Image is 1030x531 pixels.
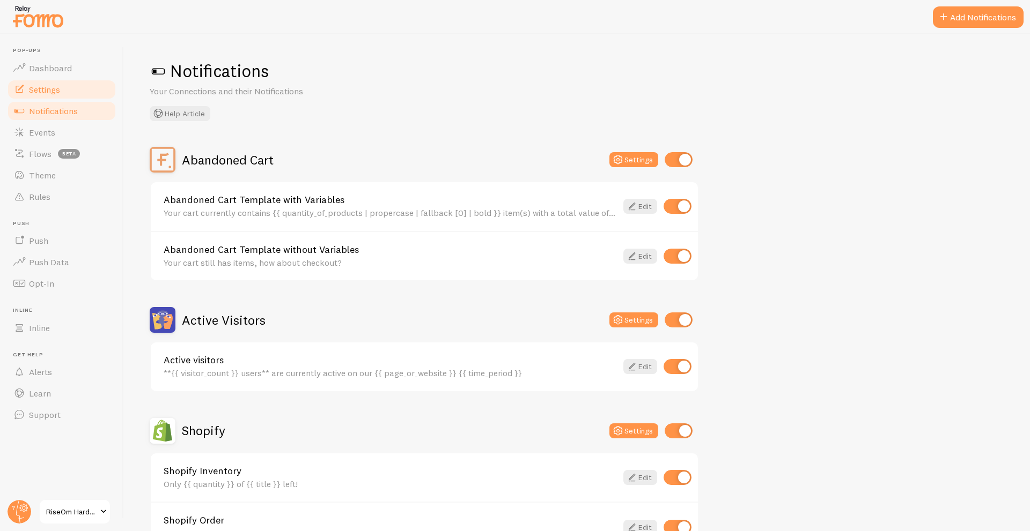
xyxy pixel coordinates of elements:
a: Edit [623,199,657,214]
span: Notifications [29,106,78,116]
a: Push Data [6,251,117,273]
span: Alerts [29,367,52,377]
div: Your cart currently contains {{ quantity_of_products | propercase | fallback [0] | bold }} item(s... [164,208,617,218]
button: Settings [609,152,658,167]
button: Help Article [150,106,210,121]
img: Shopify [150,418,175,444]
a: RiseOm Hardware [39,499,111,525]
button: Settings [609,312,658,327]
a: Settings [6,79,117,100]
span: Theme [29,170,56,181]
a: Abandoned Cart Template with Variables [164,195,617,205]
img: Active Visitors [150,307,175,333]
a: Edit [623,470,657,485]
a: Learn [6,383,117,404]
a: Theme [6,164,117,186]
span: Flows [29,148,51,159]
a: Notifications [6,100,117,122]
span: Events [29,127,55,138]
a: Opt-In [6,273,117,294]
h2: Shopify [182,422,225,439]
a: Support [6,404,117,425]
span: Opt-In [29,278,54,289]
span: Push Data [29,257,69,267]
a: Inline [6,317,117,339]
div: **{{ visitor_count }} users** are currently active on our {{ page_or_website }} {{ time_period }} [164,368,617,378]
a: Shopify Inventory [164,466,617,476]
span: beta [58,149,80,159]
a: Flows beta [6,143,117,164]
span: RiseOm Hardware [46,505,97,518]
span: Settings [29,84,60,95]
a: Shopify Order [164,515,617,525]
span: Inline [13,307,117,314]
span: Support [29,409,61,420]
a: Abandoned Cart Template without Variables [164,245,617,255]
span: Dashboard [29,63,72,73]
a: Edit [623,359,657,374]
a: Edit [623,249,657,264]
span: Pop-ups [13,47,117,54]
h2: Active Visitors [182,312,266,328]
a: Dashboard [6,57,117,79]
a: Alerts [6,361,117,383]
span: Push [29,235,48,246]
span: Rules [29,191,50,202]
h1: Notifications [150,60,1004,82]
div: Your cart still has items, how about checkout? [164,258,617,267]
span: Inline [29,323,50,333]
p: Your Connections and their Notifications [150,85,407,98]
h2: Abandoned Cart [182,152,274,168]
a: Events [6,122,117,143]
span: Learn [29,388,51,399]
div: Only {{ quantity }} of {{ title }} left! [164,479,617,489]
a: Rules [6,186,117,207]
img: Abandoned Cart [150,147,175,173]
span: Get Help [13,351,117,358]
a: Active visitors [164,355,617,365]
a: Push [6,230,117,251]
img: fomo-relay-logo-orange.svg [11,3,65,30]
span: Push [13,220,117,227]
button: Settings [609,423,658,438]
